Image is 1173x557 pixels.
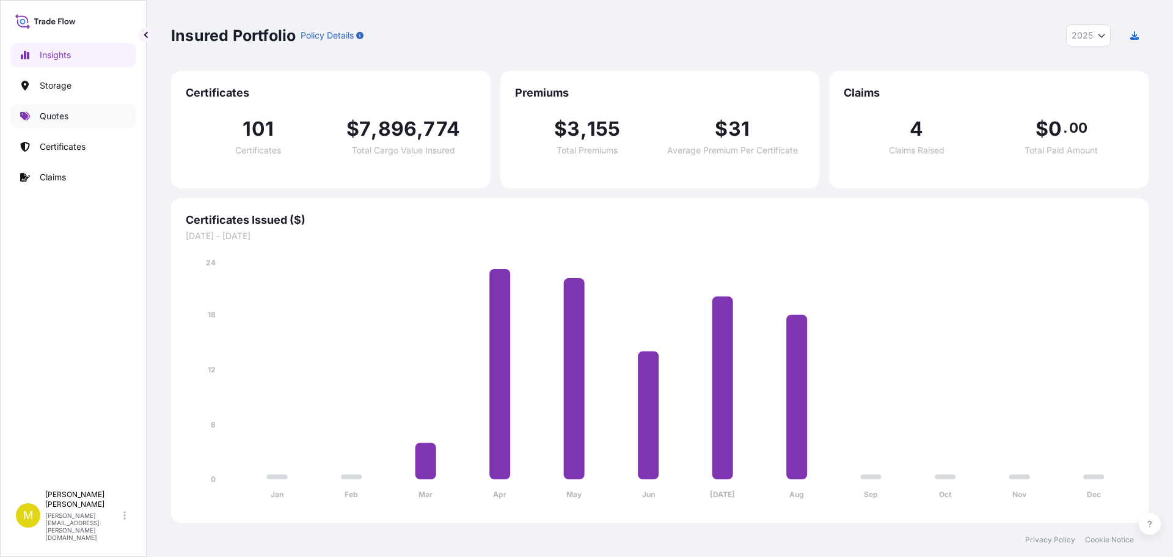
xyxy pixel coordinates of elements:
[40,141,86,153] p: Certificates
[235,146,281,155] span: Certificates
[580,119,587,139] span: ,
[371,119,378,139] span: ,
[211,420,216,429] tspan: 6
[208,310,216,319] tspan: 18
[301,29,354,42] p: Policy Details
[1048,119,1062,139] span: 0
[910,119,923,139] span: 4
[1036,119,1048,139] span: $
[271,490,283,499] tspan: Jan
[557,146,618,155] span: Total Premiums
[45,490,121,509] p: [PERSON_NAME] [PERSON_NAME]
[1025,146,1098,155] span: Total Paid Amount
[1063,123,1067,133] span: .
[171,26,296,45] p: Insured Portfolio
[515,86,805,100] span: Premiums
[889,146,945,155] span: Claims Raised
[715,119,728,139] span: $
[554,119,567,139] span: $
[1025,535,1075,545] a: Privacy Policy
[566,490,582,499] tspan: May
[45,512,121,541] p: [PERSON_NAME][EMAIL_ADDRESS][PERSON_NAME][DOMAIN_NAME]
[417,119,423,139] span: ,
[1072,29,1093,42] span: 2025
[667,146,798,155] span: Average Premium Per Certificate
[1012,490,1027,499] tspan: Nov
[40,79,71,92] p: Storage
[1087,490,1101,499] tspan: Dec
[642,490,655,499] tspan: Jun
[23,509,33,522] span: M
[211,474,216,484] tspan: 0
[1085,535,1134,545] a: Cookie Notice
[10,104,136,128] a: Quotes
[186,230,1134,242] span: [DATE] - [DATE]
[10,165,136,190] a: Claims
[710,490,735,499] tspan: [DATE]
[1066,24,1111,46] button: Year Selector
[378,119,417,139] span: 896
[844,86,1134,100] span: Claims
[728,119,750,139] span: 31
[208,365,216,374] tspan: 12
[493,490,506,499] tspan: Apr
[40,110,68,122] p: Quotes
[186,86,476,100] span: Certificates
[864,490,878,499] tspan: Sep
[10,73,136,98] a: Storage
[345,490,358,499] tspan: Feb
[789,490,804,499] tspan: Aug
[10,135,136,159] a: Certificates
[423,119,460,139] span: 774
[418,490,433,499] tspan: Mar
[1069,123,1087,133] span: 00
[939,490,952,499] tspan: Oct
[186,213,1134,227] span: Certificates Issued ($)
[40,171,66,183] p: Claims
[243,119,274,139] span: 101
[359,119,371,139] span: 7
[10,43,136,67] a: Insights
[40,49,71,61] p: Insights
[206,258,216,267] tspan: 24
[352,146,455,155] span: Total Cargo Value Insured
[587,119,621,139] span: 155
[567,119,580,139] span: 3
[346,119,359,139] span: $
